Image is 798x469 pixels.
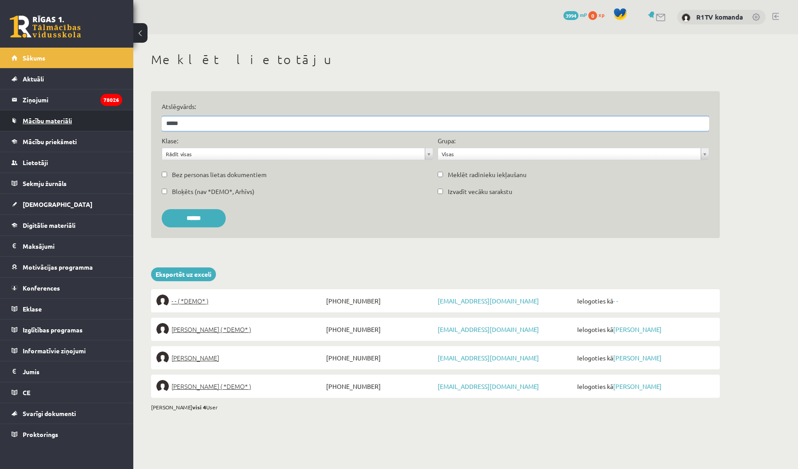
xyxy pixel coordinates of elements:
[162,136,178,146] label: Klase:
[156,380,169,392] img: Andris Laķis
[172,295,208,307] span: - - ( *DEMO* )
[12,257,122,277] a: Motivācijas programma
[23,221,76,229] span: Digitālie materiāli
[696,12,743,21] a: R1TV komanda
[563,11,579,20] span: 3994
[156,323,324,336] a: [PERSON_NAME] ( *DEMO* )
[563,11,587,18] a: 3994 mP
[682,13,690,22] img: R1TV komanda
[172,170,267,179] label: Bez personas lietas dokumentiem
[12,69,122,89] a: Aktuāli
[156,352,169,364] img: Didzis Lakis
[23,430,58,438] span: Proktorings
[438,136,455,146] label: Grupa:
[12,424,122,445] a: Proktorings
[162,102,709,111] label: Atslēgvārds:
[613,297,618,305] a: - -
[23,54,45,62] span: Sākums
[151,267,216,281] a: Eksportēt uz exceli
[588,11,597,20] span: 0
[598,11,604,18] span: xp
[23,388,30,396] span: CE
[438,354,539,362] a: [EMAIL_ADDRESS][DOMAIN_NAME]
[12,299,122,319] a: Eklase
[172,323,251,336] span: [PERSON_NAME] ( *DEMO* )
[12,236,122,256] a: Maksājumi
[23,347,86,355] span: Informatīvie ziņojumi
[10,16,81,38] a: Rīgas 1. Tālmācības vidusskola
[575,352,714,364] span: Ielogoties kā
[23,368,40,376] span: Jumis
[324,352,435,364] span: [PHONE_NUMBER]
[172,380,251,392] span: [PERSON_NAME] ( *DEMO* )
[23,284,60,292] span: Konferences
[23,89,122,110] legend: Ziņojumi
[438,148,709,160] a: Visas
[156,295,324,307] a: - - ( *DEMO* )
[23,179,67,187] span: Sekmju žurnāls
[12,361,122,382] a: Jumis
[12,319,122,340] a: Izglītības programas
[23,75,44,83] span: Aktuāli
[448,187,512,196] label: Izvadīt vecāku sarakstu
[12,152,122,173] a: Lietotāji
[192,404,206,411] b: visi 4
[442,148,697,160] span: Visas
[324,323,435,336] span: [PHONE_NUMBER]
[23,409,76,417] span: Svarīgi dokumenti
[12,403,122,424] a: Svarīgi dokumenti
[12,131,122,152] a: Mācību priekšmeti
[12,382,122,403] a: CE
[166,148,421,160] span: Rādīt visas
[23,137,77,146] span: Mācību priekšmeti
[151,403,720,411] div: [PERSON_NAME] User
[12,215,122,235] a: Digitālie materiāli
[12,48,122,68] a: Sākums
[438,382,539,390] a: [EMAIL_ADDRESS][DOMAIN_NAME]
[12,278,122,298] a: Konferences
[156,295,169,307] img: - -
[613,354,662,362] a: [PERSON_NAME]
[324,380,435,392] span: [PHONE_NUMBER]
[23,305,42,313] span: Eklase
[156,352,324,364] a: [PERSON_NAME]
[588,11,609,18] a: 0 xp
[162,148,433,160] a: Rādīt visas
[12,110,122,131] a: Mācību materiāli
[613,382,662,390] a: [PERSON_NAME]
[23,236,122,256] legend: Maksājumi
[100,94,122,106] i: 78026
[156,323,169,336] img: Paula Ķisele
[23,263,93,271] span: Motivācijas programma
[172,187,255,196] label: Bloķēts (nav *DEMO*, Arhīvs)
[575,295,714,307] span: Ielogoties kā
[575,323,714,336] span: Ielogoties kā
[575,380,714,392] span: Ielogoties kā
[12,173,122,194] a: Sekmju žurnāls
[151,52,720,67] h1: Meklēt lietotāju
[438,297,539,305] a: [EMAIL_ADDRESS][DOMAIN_NAME]
[23,158,48,166] span: Lietotāji
[438,325,539,333] a: [EMAIL_ADDRESS][DOMAIN_NAME]
[23,326,83,334] span: Izglītības programas
[12,89,122,110] a: Ziņojumi78026
[580,11,587,18] span: mP
[324,295,435,307] span: [PHONE_NUMBER]
[12,194,122,214] a: [DEMOGRAPHIC_DATA]
[448,170,527,179] label: Meklēt radinieku iekļaušanu
[172,352,219,364] span: [PERSON_NAME]
[613,325,662,333] a: [PERSON_NAME]
[23,117,72,125] span: Mācību materiāli
[156,380,324,392] a: [PERSON_NAME] ( *DEMO* )
[23,200,92,208] span: [DEMOGRAPHIC_DATA]
[12,340,122,361] a: Informatīvie ziņojumi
